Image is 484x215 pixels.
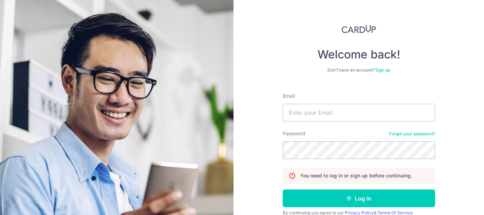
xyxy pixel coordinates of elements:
a: Sign up [375,67,390,73]
label: Email [283,92,295,100]
img: CardUp Logo [342,25,376,33]
p: You need to log in or sign up before continuing. [300,172,412,179]
h4: Welcome back! [283,47,435,62]
a: Forgot your password? [389,131,435,137]
input: Enter your Email [283,104,435,121]
label: Password [283,130,305,137]
button: Log in [283,189,435,207]
div: Don’t have an account? [283,67,435,73]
